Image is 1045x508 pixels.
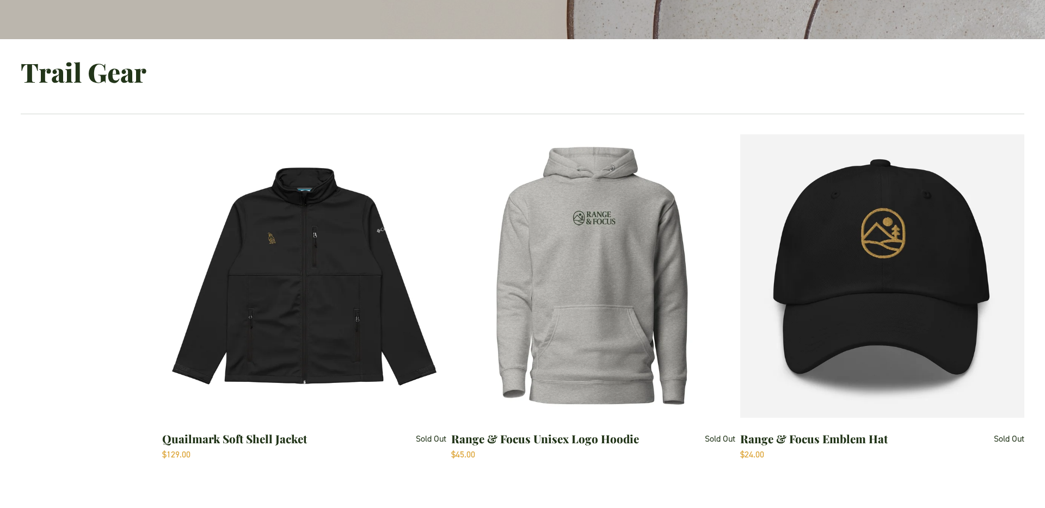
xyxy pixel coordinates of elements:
[416,433,446,444] div: Sold Out
[162,134,446,460] a: Quailmark Soft Shell Jacket
[451,134,735,460] a: Range & Focus Unisex Logo Hoodie
[451,433,639,445] div: Range & Focus Unisex Logo Hoodie
[740,449,888,460] div: $24.00
[740,134,1024,418] img: classic-dad-hat-black-front-68d776c71e9d6.jpg
[994,433,1024,444] div: Sold Out
[451,134,735,418] img: cotton-heritage-m2580-i-unisex-premium-pullover-hoodie-carbon-grey-front-68d7750d25479.jpg
[740,134,1024,460] a: Range & Focus Emblem Hat
[705,433,735,444] div: Sold Out
[740,433,888,445] div: Range & Focus Emblem Hat
[451,449,639,460] div: $45.00
[162,433,307,445] div: Quailmark Soft Shell Jacket
[21,60,1024,114] h2: Trail Gear
[162,449,307,460] div: $129.00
